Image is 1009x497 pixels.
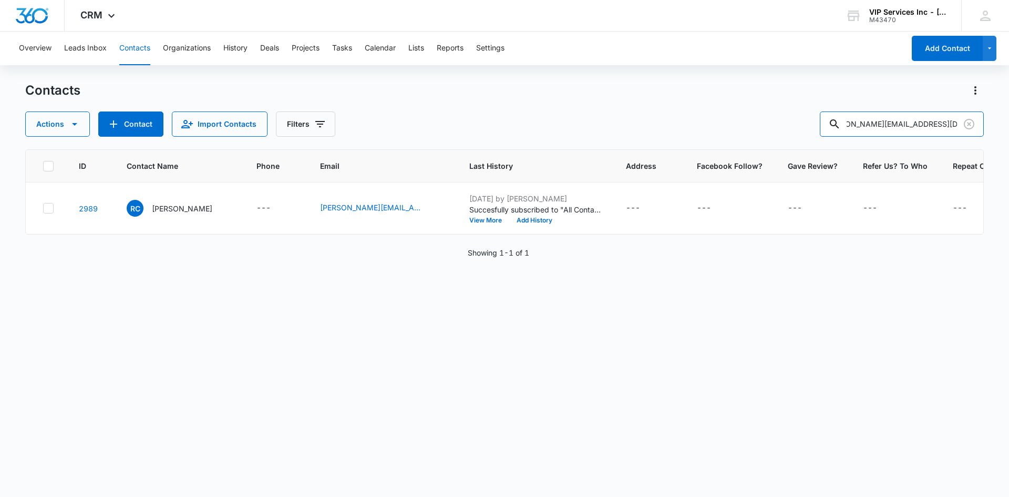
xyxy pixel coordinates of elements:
[509,217,560,224] button: Add History
[320,202,425,213] a: [PERSON_NAME][EMAIL_ADDRESS][DOMAIN_NAME]
[953,160,1005,171] span: Repeat Client?
[961,116,977,133] button: Clear
[437,32,464,65] button: Reports
[127,200,231,217] div: Contact Name - Rebecca Campbell - Select to Edit Field
[869,8,946,16] div: account name
[365,32,396,65] button: Calendar
[626,160,656,171] span: Address
[788,202,821,215] div: Gave Review? - - Select to Edit Field
[127,200,143,217] span: RC
[79,160,86,171] span: ID
[256,202,290,215] div: Phone - - Select to Edit Field
[820,111,984,137] input: Search Contacts
[320,202,444,215] div: Email - rebecca.campbell48.rc@gmail.com - Select to Edit Field
[863,160,928,171] span: Refer Us? To Who
[320,160,429,171] span: Email
[332,32,352,65] button: Tasks
[469,160,585,171] span: Last History
[953,202,967,215] div: ---
[292,32,320,65] button: Projects
[476,32,504,65] button: Settings
[953,202,986,215] div: Repeat Client? - - Select to Edit Field
[912,36,983,61] button: Add Contact
[172,111,267,137] button: Import Contacts
[469,193,601,204] p: [DATE] by [PERSON_NAME]
[468,247,529,258] p: Showing 1-1 of 1
[869,16,946,24] div: account id
[19,32,52,65] button: Overview
[626,202,659,215] div: Address - - Select to Edit Field
[256,160,280,171] span: Phone
[276,111,335,137] button: Filters
[223,32,248,65] button: History
[697,202,730,215] div: Facebook Follow? - - Select to Edit Field
[788,202,802,215] div: ---
[152,203,212,214] p: [PERSON_NAME]
[127,160,216,171] span: Contact Name
[408,32,424,65] button: Lists
[163,32,211,65] button: Organizations
[25,83,80,98] h1: Contacts
[64,32,107,65] button: Leads Inbox
[967,82,984,99] button: Actions
[25,111,90,137] button: Actions
[469,217,509,224] button: View More
[697,202,711,215] div: ---
[80,9,102,21] span: CRM
[79,204,98,213] a: Navigate to contact details page for Rebecca Campbell
[863,202,877,215] div: ---
[98,111,163,137] button: Add Contact
[697,160,763,171] span: Facebook Follow?
[788,160,838,171] span: Gave Review?
[469,204,601,215] p: Succesfully subscribed to "All Contacts".
[256,202,271,215] div: ---
[863,202,896,215] div: Refer Us? To Who - - Select to Edit Field
[626,202,640,215] div: ---
[260,32,279,65] button: Deals
[119,32,150,65] button: Contacts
